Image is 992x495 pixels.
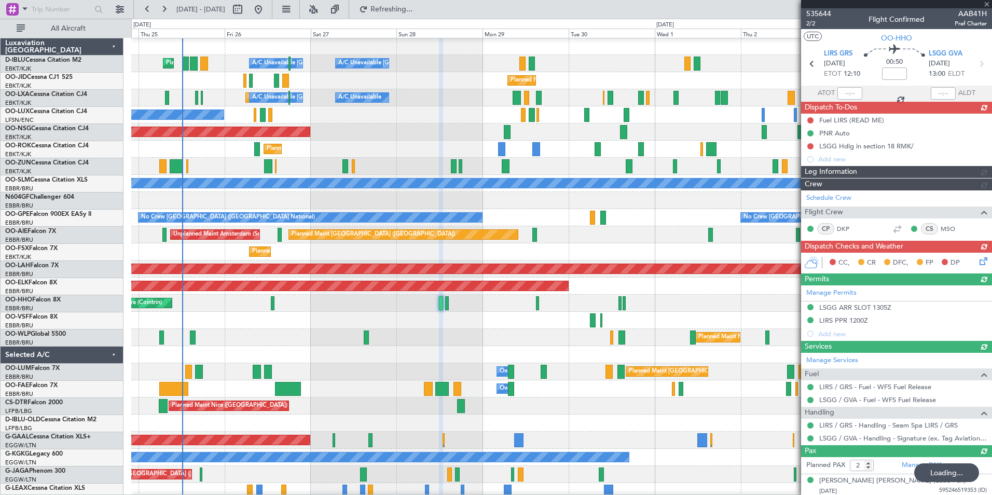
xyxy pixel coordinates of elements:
[5,108,30,115] span: OO-LUX
[5,143,31,149] span: OO-ROK
[5,168,31,175] a: EBKT/KJK
[176,5,225,14] span: [DATE] - [DATE]
[141,210,315,225] div: No Crew [GEOGRAPHIC_DATA] ([GEOGRAPHIC_DATA] National)
[5,400,27,406] span: CS-DTR
[292,227,455,242] div: Planned Maint [GEOGRAPHIC_DATA] ([GEOGRAPHIC_DATA])
[743,210,917,225] div: No Crew [GEOGRAPHIC_DATA] ([GEOGRAPHIC_DATA] National)
[5,202,33,210] a: EBBR/BRU
[5,390,33,398] a: EBBR/BRU
[5,194,74,200] a: N604GFChallenger 604
[5,468,65,474] a: G-JAGAPhenom 300
[629,364,817,379] div: Planned Maint [GEOGRAPHIC_DATA] ([GEOGRAPHIC_DATA] National)
[958,88,975,99] span: ALDT
[5,451,30,457] span: G-KGKG
[5,57,81,63] a: D-IBLUCessna Citation M2
[252,56,445,71] div: A/C Unavailable [GEOGRAPHIC_DATA] ([GEOGRAPHIC_DATA] National)
[252,244,373,259] div: Planned Maint Kortrijk-[GEOGRAPHIC_DATA]
[5,253,31,261] a: EBKT/KJK
[338,56,504,71] div: A/C Unavailable [GEOGRAPHIC_DATA]-[GEOGRAPHIC_DATA]
[32,2,91,17] input: Trip Number
[5,91,87,98] a: OO-LXACessna Citation CJ4
[500,381,570,396] div: Owner Melsbroek Air Base
[172,398,287,414] div: Planned Maint Nice ([GEOGRAPHIC_DATA])
[5,400,63,406] a: CS-DTRFalcon 2000
[5,434,91,440] a: G-GAALCessna Citation XLS+
[948,69,965,79] span: ELDT
[824,69,841,79] span: ETOT
[5,263,30,269] span: OO-LAH
[806,19,831,28] span: 2/2
[166,56,282,71] div: Planned Maint Nice ([GEOGRAPHIC_DATA])
[5,424,32,432] a: LFPB/LBG
[824,49,852,59] span: LIRS GRS
[5,314,58,320] a: OO-VSFFalcon 8X
[5,143,89,149] a: OO-ROKCessna Citation CJ4
[804,32,822,41] button: UTC
[5,228,27,235] span: OO-AIE
[5,126,31,132] span: OO-NSG
[5,339,33,347] a: EBBR/BRU
[5,365,60,372] a: OO-LUMFalcon 7X
[133,21,151,30] div: [DATE]
[5,434,29,440] span: G-GAAL
[5,451,63,457] a: G-KGKGLegacy 600
[5,297,61,303] a: OO-HHOFalcon 8X
[225,29,311,38] div: Fri 26
[5,126,89,132] a: OO-NSGCessna Citation CJ4
[173,227,278,242] div: Unplanned Maint Amsterdam (Schiphol)
[5,177,88,183] a: OO-SLMCessna Citation XLS
[354,1,417,18] button: Refreshing...
[5,160,89,166] a: OO-ZUNCessna Citation CJ4
[5,211,91,217] a: OO-GPEFalcon 900EX EASy II
[5,417,97,423] a: D-IBLU-OLDCessna Citation M2
[5,160,31,166] span: OO-ZUN
[5,211,30,217] span: OO-GPE
[5,382,29,389] span: OO-FAE
[5,280,29,286] span: OO-ELK
[824,59,845,69] span: [DATE]
[5,297,32,303] span: OO-HHO
[5,382,58,389] a: OO-FAEFalcon 7X
[27,25,109,32] span: All Aircraft
[5,150,31,158] a: EBKT/KJK
[5,65,31,73] a: EBKT/KJK
[5,236,33,244] a: EBBR/BRU
[5,485,27,491] span: G-LEAX
[338,90,381,105] div: A/C Unavailable
[5,245,58,252] a: OO-FSXFalcon 7X
[311,29,397,38] div: Sat 27
[11,20,113,37] button: All Aircraft
[5,270,33,278] a: EBBR/BRU
[5,365,31,372] span: OO-LUM
[5,99,31,107] a: EBKT/KJK
[5,177,30,183] span: OO-SLM
[5,74,73,80] a: OO-JIDCessna CJ1 525
[881,33,912,44] span: OO-HHO
[5,194,30,200] span: N604GF
[500,364,570,379] div: Owner Melsbroek Air Base
[5,417,40,423] span: D-IBLU-OLD
[5,407,32,415] a: LFPB/LBG
[5,219,33,227] a: EBBR/BRU
[5,185,33,192] a: EBBR/BRU
[5,280,57,286] a: OO-ELKFalcon 8X
[5,116,34,124] a: LFSN/ENC
[139,29,225,38] div: Thu 25
[396,29,483,38] div: Sun 28
[370,6,414,13] span: Refreshing...
[741,29,827,38] div: Thu 2
[5,322,33,329] a: EBBR/BRU
[806,8,831,19] span: 535644
[5,263,59,269] a: OO-LAHFalcon 7X
[5,287,33,295] a: EBBR/BRU
[5,228,56,235] a: OO-AIEFalcon 7X
[5,305,33,312] a: EBBR/BRU
[655,29,741,38] div: Wed 1
[483,29,569,38] div: Mon 29
[869,14,925,25] div: Flight Confirmed
[5,476,36,484] a: EGGW/LTN
[5,133,31,141] a: EBKT/KJK
[569,29,655,38] div: Tue 30
[5,108,87,115] a: OO-LUXCessna Citation CJ4
[5,82,31,90] a: EBKT/KJK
